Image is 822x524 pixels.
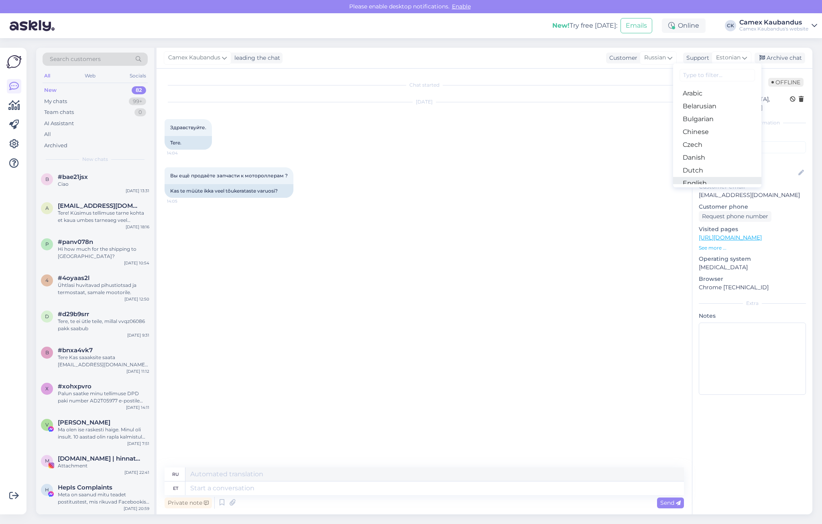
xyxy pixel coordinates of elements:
div: Web [83,71,97,81]
div: All [43,71,52,81]
div: Online [662,18,706,33]
a: Czech [673,138,761,151]
div: Extra [699,300,806,307]
input: Type to filter... [680,69,755,81]
span: a [45,205,49,211]
a: Dutch [673,164,761,177]
div: Socials [128,71,148,81]
div: Tere Kas saaaksite saata [EMAIL_ADDRESS][DOMAIN_NAME] e-[PERSON_NAME] ka minu tellimuse arve: EWF... [58,354,149,368]
div: Attachment [58,462,149,469]
span: Russian [644,53,666,62]
div: Tere. [165,136,212,150]
span: #xohxpvro [58,383,92,390]
div: [DATE] 18:16 [126,224,149,230]
a: [URL][DOMAIN_NAME] [699,234,762,241]
span: marimell.eu | hinnatud sisuloojad [58,455,141,462]
a: Camex KaubandusCamex Kaubandus's website [739,19,817,32]
span: x [45,386,49,392]
div: leading the chat [231,54,280,62]
span: Search customers [50,55,101,63]
div: [DATE] 12:50 [124,296,149,302]
span: Camex Kaubandus [168,53,220,62]
p: See more ... [699,244,806,252]
div: Archive chat [755,53,805,63]
span: aivarkoulen@gmail.com [58,202,141,209]
span: #d29b9srr [58,311,89,318]
div: New [44,86,57,94]
div: 0 [134,108,146,116]
img: Askly Logo [6,54,22,69]
div: Ma olen ise raskesti haige. Minul oli insult. 10 aastad olin rapla kalmistul haua kaevaja ei osan... [58,426,149,441]
div: AI Assistant [44,120,74,128]
p: [MEDICAL_DATA] [699,263,806,272]
div: CK [725,20,736,31]
span: 14:05 [167,198,197,204]
a: Danish [673,151,761,164]
div: All [44,130,51,138]
a: Chinese [673,126,761,138]
div: Support [683,54,709,62]
div: et [173,481,178,495]
span: 14:04 [167,150,197,156]
a: Arabic [673,87,761,100]
span: V [45,422,49,428]
div: [DATE] 22:41 [124,469,149,475]
div: Chat started [165,81,684,89]
span: 4 [45,277,49,283]
div: Try free [DATE]: [552,21,617,30]
div: Tere, te ei ütle teile, millal vvqz06086 pakk saabub [58,318,149,332]
span: #4oyaas2l [58,274,90,282]
p: Visited pages [699,225,806,234]
span: HepIs Complaints [58,484,112,491]
span: Здравствуйте. [170,124,206,130]
div: Palun saatke minu tellimuse DPD paki number AD2T05977 e-postile [EMAIL_ADDRESS][DOMAIN_NAME] [58,390,149,404]
a: Bulgarian [673,113,761,126]
span: Estonian [716,53,741,62]
span: #bnxa4vk7 [58,347,93,354]
span: Valerik Ahnefer [58,419,110,426]
div: Kas te müüte ikka veel tõukerataste varuosi? [165,184,293,198]
div: [DATE] 7:51 [127,441,149,447]
div: 99+ [129,97,146,106]
span: H [45,487,49,493]
span: Offline [768,78,804,87]
div: Ciao [58,181,149,188]
div: 82 [132,86,146,94]
div: Camex Kaubandus [739,19,808,26]
div: [DATE] 9:31 [127,332,149,338]
button: Emails [621,18,652,33]
div: [DATE] 14:11 [126,404,149,410]
span: b [45,349,49,355]
span: #bae21jsx [58,173,88,181]
b: New! [552,22,570,29]
div: Camex Kaubandus's website [739,26,808,32]
div: Archived [44,142,67,150]
a: Belarusian [673,100,761,113]
p: Customer phone [699,203,806,211]
div: Team chats [44,108,74,116]
p: Browser [699,275,806,283]
span: Вы ещё продаёте запчасти к мотороллерам ? [170,173,288,179]
div: Hi how much for the shipping to [GEOGRAPHIC_DATA]? [58,246,149,260]
div: ru [172,467,179,481]
div: [DATE] 20:59 [124,506,149,512]
div: Ühtlasi huvitavad pihustiotsad ja termostaat, samale mootorile. [58,282,149,296]
span: p [45,241,49,247]
span: m [45,458,49,464]
div: [DATE] 11:12 [126,368,149,374]
span: d [45,313,49,319]
p: Chrome [TECHNICAL_ID] [699,283,806,292]
span: b [45,176,49,182]
div: [DATE] [165,98,684,106]
div: Private note [165,498,212,508]
div: Request phone number [699,211,771,222]
span: #panv078n [58,238,93,246]
div: [DATE] 13:31 [126,188,149,194]
span: Send [660,499,681,506]
div: Customer [606,54,637,62]
div: Meta on saanud mitu teadet postitustest, mis rikuvad Facebookis olevate piltide ja videotega seot... [58,491,149,506]
div: Tere! Küsimus tellimuse tarne kohta et kaua umbes tarneaeg veel tellimusel RQZB06392 on? Sai tell... [58,209,149,224]
span: New chats [82,156,108,163]
div: My chats [44,97,67,106]
p: Notes [699,312,806,320]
